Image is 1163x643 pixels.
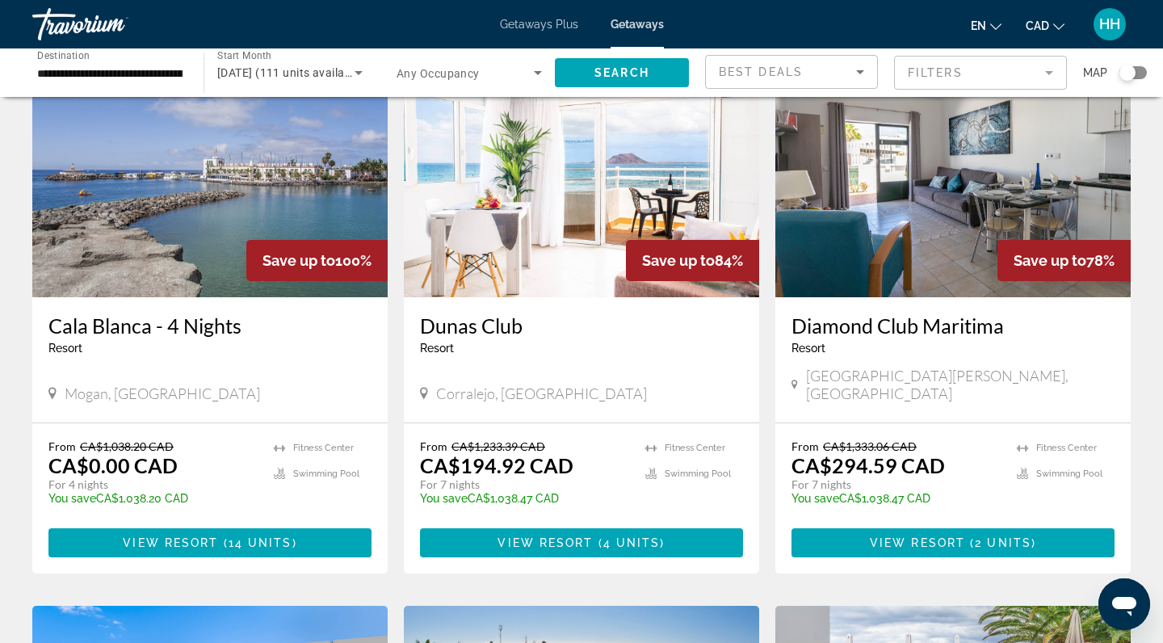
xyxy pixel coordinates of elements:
span: Resort [420,342,454,355]
span: HH [1099,16,1120,32]
button: View Resort(2 units) [791,528,1115,557]
p: CA$0.00 CAD [48,453,178,477]
iframe: Button to launch messaging window [1098,578,1150,630]
a: Cala Blanca - 4 Nights [48,313,372,338]
span: Mogan, [GEOGRAPHIC_DATA] [65,385,260,402]
span: 14 units [229,536,292,549]
p: CA$1,038.20 CAD [48,492,258,505]
span: [GEOGRAPHIC_DATA][PERSON_NAME], [GEOGRAPHIC_DATA] [806,367,1115,402]
span: Resort [791,342,825,355]
div: 78% [997,240,1131,281]
span: From [420,439,447,453]
p: For 7 nights [420,477,629,492]
span: en [971,19,986,32]
span: CAD [1026,19,1049,32]
span: 4 units [603,536,661,549]
span: From [48,439,76,453]
mat-select: Sort by [719,62,864,82]
p: For 4 nights [48,477,258,492]
span: Fitness Center [665,443,725,453]
p: CA$294.59 CAD [791,453,945,477]
img: 1850I01X.jpg [775,39,1131,297]
span: You save [48,492,96,505]
span: CA$1,333.06 CAD [823,439,917,453]
button: User Menu [1089,7,1131,41]
button: Change language [971,14,1001,37]
p: CA$1,038.47 CAD [791,492,1001,505]
span: Search [594,66,649,79]
a: Getaways [611,18,664,31]
img: 2447E01X.jpg [32,39,388,297]
span: Swimming Pool [665,469,731,479]
span: Save up to [1014,252,1086,269]
span: [DATE] (111 units available) [217,66,364,79]
span: View Resort [870,536,965,549]
span: You save [791,492,839,505]
span: CA$1,038.20 CAD [80,439,174,453]
span: ( ) [965,536,1036,549]
span: 2 units [975,536,1031,549]
a: Diamond Club Maritima [791,313,1115,338]
p: CA$194.92 CAD [420,453,573,477]
span: Best Deals [719,65,803,78]
span: Fitness Center [1036,443,1097,453]
span: Swimming Pool [1036,469,1102,479]
span: Save up to [642,252,715,269]
span: View Resort [123,536,218,549]
span: Destination [37,49,90,61]
span: Start Month [217,50,271,61]
span: Map [1083,61,1107,84]
button: Change currency [1026,14,1064,37]
button: View Resort(14 units) [48,528,372,557]
button: Search [555,58,689,87]
span: ( ) [218,536,296,549]
span: You save [420,492,468,505]
a: Travorium [32,3,194,45]
p: CA$1,038.47 CAD [420,492,629,505]
span: Corralejo, [GEOGRAPHIC_DATA] [436,385,647,402]
div: 84% [626,240,759,281]
img: 2539I01X.jpg [404,39,759,297]
span: Swimming Pool [293,469,359,479]
a: Getaways Plus [500,18,578,31]
span: Resort [48,342,82,355]
button: Filter [894,55,1067,90]
div: 100% [246,240,388,281]
span: From [791,439,819,453]
span: ( ) [594,536,665,549]
p: For 7 nights [791,477,1001,492]
a: Dunas Club [420,313,743,338]
span: Save up to [262,252,335,269]
span: Any Occupancy [397,67,480,80]
span: Fitness Center [293,443,354,453]
span: CA$1,233.39 CAD [451,439,545,453]
span: View Resort [498,536,593,549]
button: View Resort(4 units) [420,528,743,557]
